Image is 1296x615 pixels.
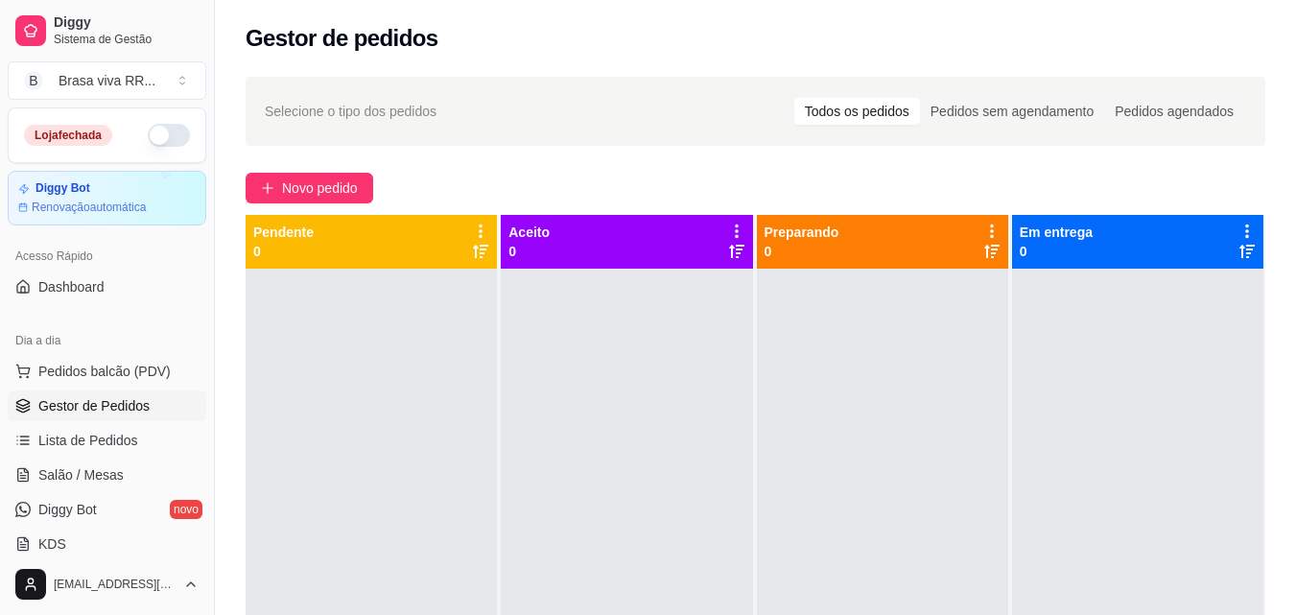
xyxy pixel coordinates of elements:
[54,14,199,32] span: Diggy
[8,8,206,54] a: DiggySistema de Gestão
[253,242,314,261] p: 0
[253,223,314,242] p: Pendente
[38,500,97,519] span: Diggy Bot
[508,242,550,261] p: 0
[246,173,373,203] button: Novo pedido
[8,171,206,225] a: Diggy BotRenovaçãoautomática
[508,223,550,242] p: Aceito
[1020,242,1093,261] p: 0
[24,125,112,146] div: Loja fechada
[8,425,206,456] a: Lista de Pedidos
[1020,223,1093,242] p: Em entrega
[8,460,206,490] a: Salão / Mesas
[38,465,124,485] span: Salão / Mesas
[8,356,206,387] button: Pedidos balcão (PDV)
[24,71,43,90] span: B
[794,98,920,125] div: Todos os pedidos
[8,561,206,607] button: [EMAIL_ADDRESS][DOMAIN_NAME]
[261,181,274,195] span: plus
[38,396,150,415] span: Gestor de Pedidos
[35,181,90,196] article: Diggy Bot
[59,71,155,90] div: Brasa viva RR ...
[8,390,206,421] a: Gestor de Pedidos
[265,101,436,122] span: Selecione o tipo dos pedidos
[54,577,176,592] span: [EMAIL_ADDRESS][DOMAIN_NAME]
[32,200,146,215] article: Renovação automática
[8,529,206,559] a: KDS
[8,61,206,100] button: Select a team
[8,241,206,272] div: Acesso Rápido
[54,32,199,47] span: Sistema de Gestão
[38,277,105,296] span: Dashboard
[38,431,138,450] span: Lista de Pedidos
[765,242,839,261] p: 0
[38,362,171,381] span: Pedidos balcão (PDV)
[920,98,1104,125] div: Pedidos sem agendamento
[8,325,206,356] div: Dia a dia
[148,124,190,147] button: Alterar Status
[8,494,206,525] a: Diggy Botnovo
[8,272,206,302] a: Dashboard
[765,223,839,242] p: Preparando
[1104,98,1244,125] div: Pedidos agendados
[246,23,438,54] h2: Gestor de pedidos
[282,177,358,199] span: Novo pedido
[38,534,66,554] span: KDS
